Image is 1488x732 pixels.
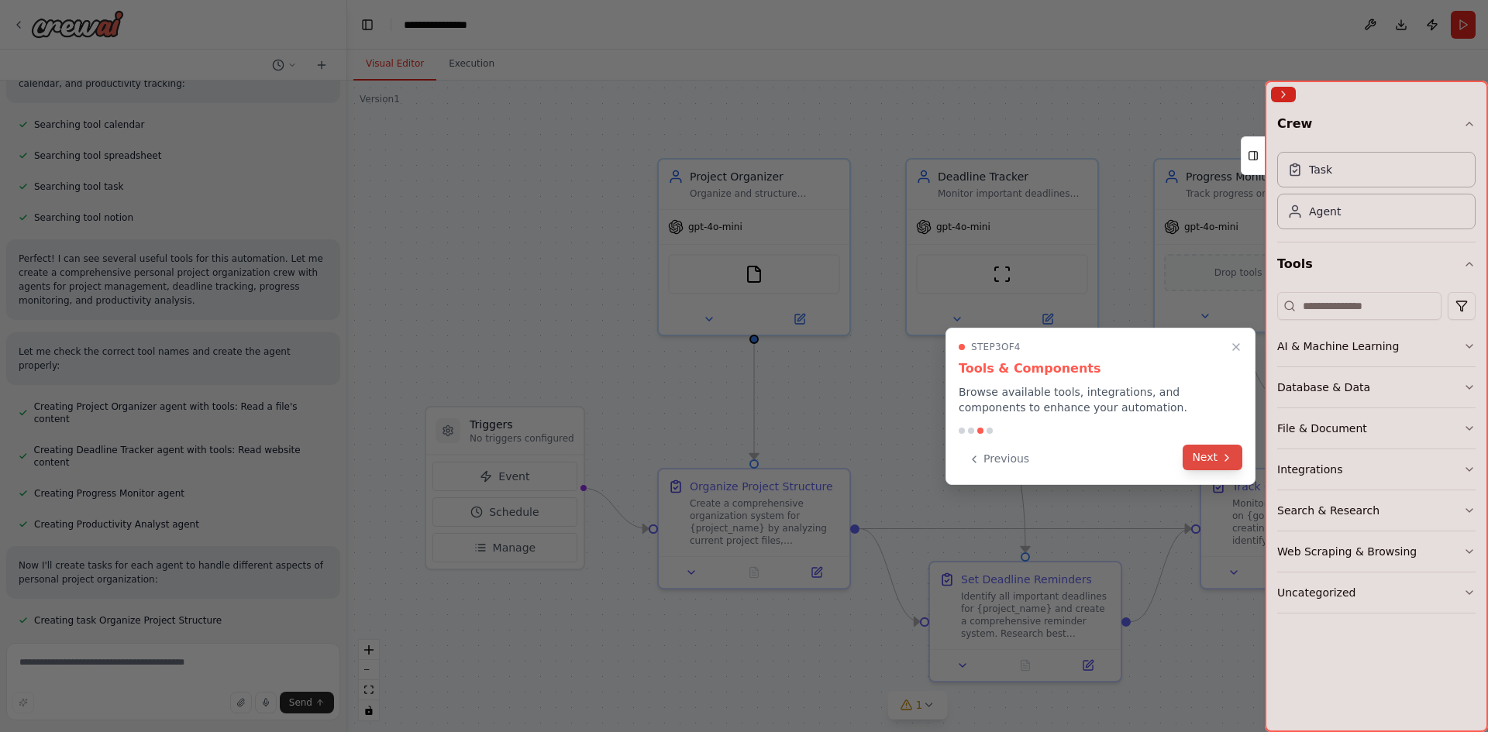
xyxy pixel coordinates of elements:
p: Browse available tools, integrations, and components to enhance your automation. [959,384,1242,415]
button: Close walkthrough [1227,338,1245,356]
h3: Tools & Components [959,359,1242,378]
span: Step 3 of 4 [971,341,1021,353]
button: Hide left sidebar [356,14,378,36]
button: Next [1183,445,1242,470]
button: Previous [959,446,1038,472]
